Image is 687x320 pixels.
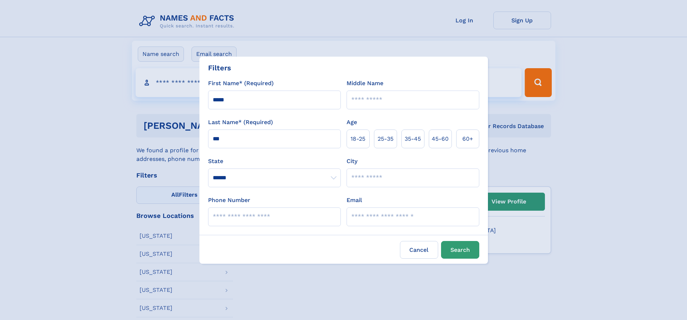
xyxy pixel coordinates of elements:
span: 60+ [462,135,473,143]
div: Filters [208,62,231,73]
span: 18‑25 [351,135,365,143]
label: State [208,157,341,166]
span: 35‑45 [405,135,421,143]
label: Email [347,196,362,205]
span: 45‑60 [432,135,449,143]
label: Middle Name [347,79,383,88]
label: Age [347,118,357,127]
button: Search [441,241,479,259]
label: Last Name* (Required) [208,118,273,127]
span: 25‑35 [378,135,393,143]
label: First Name* (Required) [208,79,274,88]
label: Phone Number [208,196,250,205]
label: Cancel [400,241,438,259]
label: City [347,157,357,166]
